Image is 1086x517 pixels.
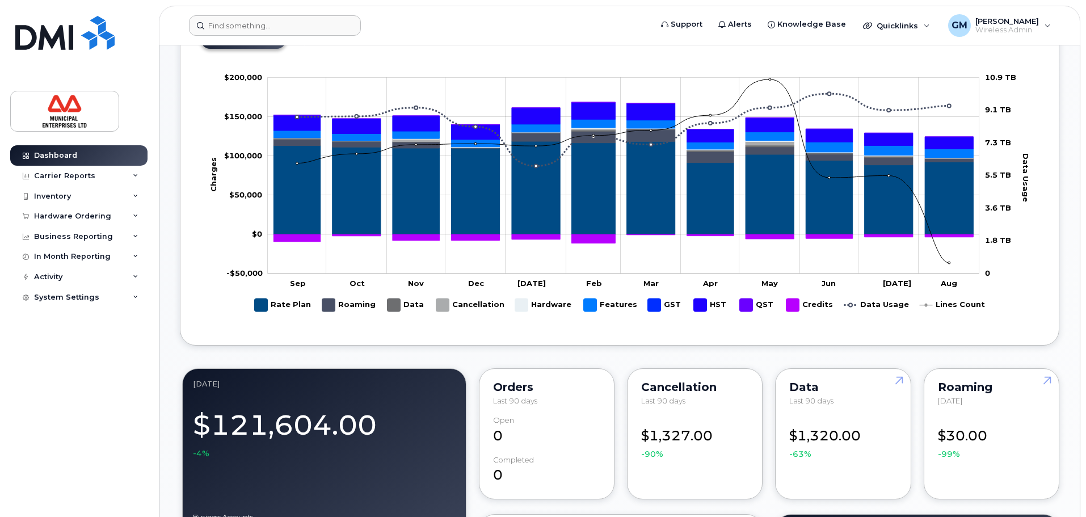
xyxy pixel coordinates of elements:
[493,456,534,464] div: completed
[273,234,973,243] g: Credits
[493,416,514,424] div: Open
[938,383,1045,392] div: Roaming
[252,229,262,238] tspan: $0
[822,279,836,288] tspan: Jun
[985,138,1011,147] tspan: 7.3 TB
[985,170,1011,179] tspan: 5.5 TB
[515,294,573,316] g: Hardware
[290,279,306,288] tspan: Sep
[641,383,748,392] div: Cancellation
[226,268,263,278] tspan: -$50,000
[789,416,896,460] div: $1,320.00
[728,19,752,30] span: Alerts
[938,448,960,460] span: -99%
[229,190,262,199] tspan: $50,000
[952,19,967,32] span: GM
[920,294,985,316] g: Lines Count
[938,416,1045,460] div: $30.00
[436,294,504,316] g: Cancellation
[229,190,262,199] g: $0
[653,13,710,36] a: Support
[273,141,973,234] g: Rate Plan
[641,448,663,460] span: -90%
[388,294,425,316] g: Data
[940,14,1059,37] div: Gillian MacNeill
[702,279,718,288] tspan: Apr
[224,73,262,82] tspan: $200,000
[350,279,365,288] tspan: Oct
[517,279,546,288] tspan: [DATE]
[193,402,456,459] div: $121,604.00
[493,416,600,445] div: 0
[641,396,685,405] span: Last 90 days
[789,383,896,392] div: Data
[643,279,659,288] tspan: Mar
[224,112,262,121] g: $0
[710,13,760,36] a: Alerts
[209,73,1037,316] g: Chart
[786,294,833,316] g: Credits
[789,396,834,405] span: Last 90 days
[855,14,938,37] div: Quicklinks
[985,268,990,278] tspan: 0
[226,268,263,278] g: $0
[493,396,537,405] span: Last 90 days
[641,416,748,460] div: $1,327.00
[985,236,1011,245] tspan: 1.8 TB
[1021,153,1030,202] tspan: Data Usage
[273,128,973,158] g: Hardware
[255,294,311,316] g: Rate Plan
[883,279,911,288] tspan: [DATE]
[193,379,456,388] div: August 2025
[224,151,262,160] g: $0
[740,294,775,316] g: QST
[493,456,600,485] div: 0
[224,112,262,121] tspan: $150,000
[985,203,1011,212] tspan: 3.6 TB
[761,279,778,288] tspan: May
[844,294,909,316] g: Data Usage
[975,16,1039,26] span: [PERSON_NAME]
[408,279,424,288] tspan: Nov
[224,151,262,160] tspan: $100,000
[273,129,973,159] g: Data
[468,279,485,288] tspan: Dec
[224,73,262,82] g: $0
[985,73,1016,82] tspan: 10.9 TB
[193,448,209,459] span: -4%
[273,103,973,149] g: HST
[273,102,973,137] g: QST
[586,279,602,288] tspan: Feb
[985,105,1011,114] tspan: 9.1 TB
[209,157,218,192] tspan: Charges
[777,19,846,30] span: Knowledge Base
[694,294,729,316] g: HST
[273,119,973,158] g: Features
[648,294,683,316] g: GST
[584,294,637,316] g: Features
[940,279,957,288] tspan: Aug
[975,26,1039,35] span: Wireless Admin
[189,15,361,36] input: Find something...
[671,19,702,30] span: Support
[322,294,376,316] g: Roaming
[760,13,854,36] a: Knowledge Base
[877,21,918,30] span: Quicklinks
[493,383,600,392] div: Orders
[789,448,811,460] span: -63%
[938,396,962,405] span: [DATE]
[255,294,985,316] g: Legend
